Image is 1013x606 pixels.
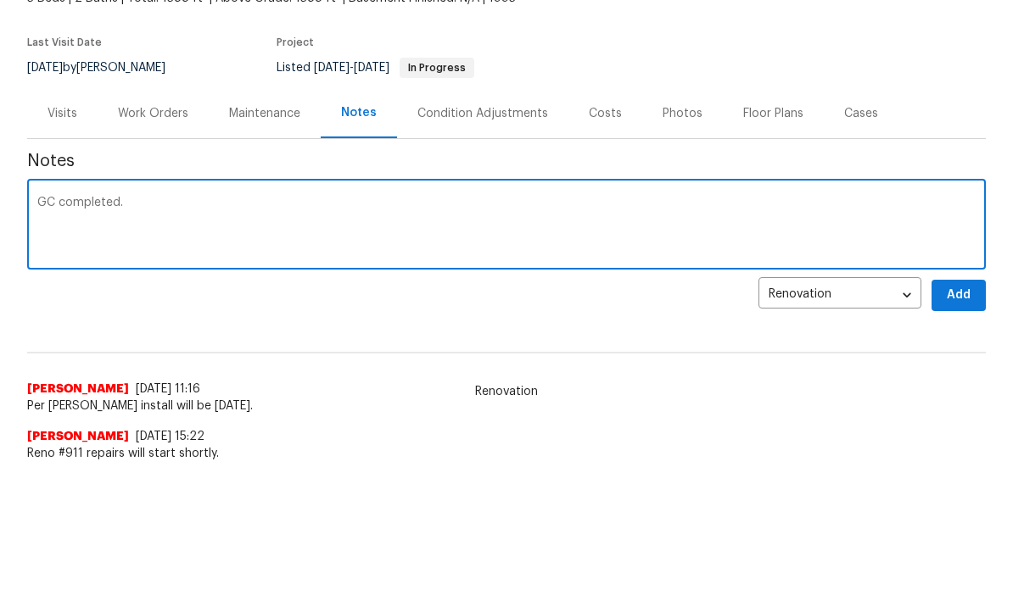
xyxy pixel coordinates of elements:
[27,153,986,170] span: Notes
[277,63,474,75] span: Listed
[314,63,350,75] span: [DATE]
[27,381,129,398] span: [PERSON_NAME]
[27,38,102,48] span: Last Visit Date
[118,106,188,123] div: Work Orders
[945,286,972,307] span: Add
[341,105,377,122] div: Notes
[314,63,389,75] span: -
[932,281,986,312] button: Add
[743,106,803,123] div: Floor Plans
[663,106,702,123] div: Photos
[136,384,200,396] span: [DATE] 11:16
[48,106,77,123] div: Visits
[229,106,300,123] div: Maintenance
[27,446,986,463] span: Reno #911 repairs will start shortly.
[37,197,976,257] textarea: GC completed.
[417,106,548,123] div: Condition Adjustments
[27,398,986,415] span: Per [PERSON_NAME] install will be [DATE].
[844,106,878,123] div: Cases
[401,64,473,74] span: In Progress
[27,63,63,75] span: [DATE]
[277,38,314,48] span: Project
[758,275,921,317] div: Renovation
[27,429,129,446] span: [PERSON_NAME]
[27,58,186,79] div: by [PERSON_NAME]
[354,63,389,75] span: [DATE]
[27,476,129,493] span: [PERSON_NAME]
[136,431,204,443] span: [DATE] 15:22
[465,384,548,401] span: Renovation
[589,106,622,123] div: Costs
